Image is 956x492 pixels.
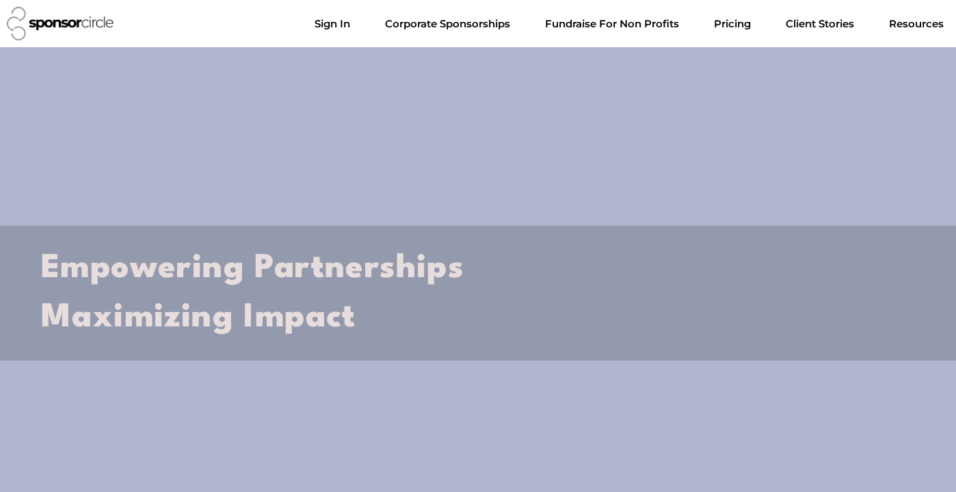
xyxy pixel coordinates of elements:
[374,10,521,38] a: Corporate SponsorshipsMenu Toggle
[878,10,955,38] a: Resources
[41,244,915,342] h2: Empowering Partnerships Maximizing Impact
[7,7,114,40] img: Sponsor Circle logo
[775,10,865,38] a: Client Stories
[534,10,690,38] a: Fundraise For Non ProfitsMenu Toggle
[304,10,955,38] nav: Menu
[703,10,762,38] a: Pricing
[304,10,361,38] a: Sign In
